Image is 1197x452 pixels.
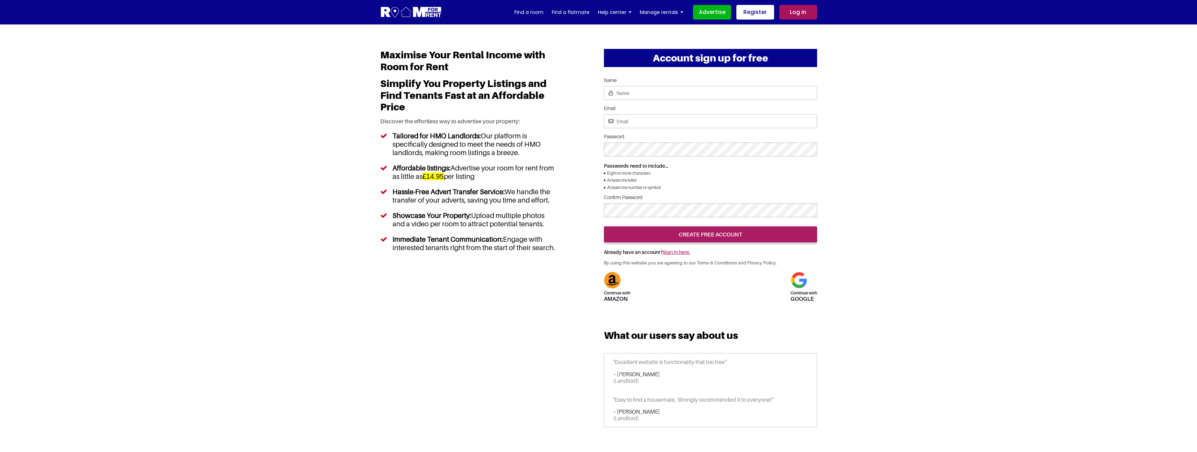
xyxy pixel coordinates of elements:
[613,371,808,378] h6: – [PERSON_NAME]
[380,78,556,118] h2: Simplify You Property Listings and Find Tenants Fast at an Affordable Price
[604,195,817,201] label: Confirm Password
[604,105,817,111] label: Email
[392,164,554,181] h5: Affordable listings:
[604,289,630,301] h5: Amazon
[380,118,556,128] p: Discover the effortless way to advertise your property:
[613,396,808,408] p: "Easy to find a housemate, Strongly recommended it to everyone!"
[380,128,556,160] li: Our platform is specifically designed to meet the needs of HMO landlords, making room listings a ...
[604,259,817,267] p: By using this website you are agreeing to our Terms & Conditions and Privacy Policy.
[604,329,817,347] h3: What our users say about us
[604,184,817,191] li: At least one number or symbol
[604,162,817,170] p: Passwords need to include...
[604,170,817,177] li: Eight or more characters
[791,290,817,296] span: Continue with
[779,5,817,20] a: Log in
[392,132,481,140] h5: Tailored for HMO Landlords:
[604,226,817,242] input: create free account
[392,164,554,181] span: Advertise your room for rent from as little as per listing
[736,5,774,20] a: Register
[392,188,505,196] h5: Hassle-Free Advert Transfer Service:
[514,7,543,17] a: Find a room
[380,6,442,19] img: Logo for Room for Rent, featuring a welcoming design with a house icon and modern typography
[604,177,817,184] li: At least one letter
[663,249,690,255] a: Sign in here.
[604,78,817,83] label: Name
[552,7,590,17] a: Find a flatmate
[604,272,621,289] img: Amazon
[380,49,556,78] h1: Maximise Your Rental Income with Room for Rent
[598,7,632,17] a: Help center
[791,276,817,301] a: Continue withgoogle
[380,184,556,208] li: We handle the transfer of your adverts, saving you time and effort.
[423,173,444,180] h5: £14.95
[613,359,808,371] p: "Excellent website & functionality that too free"
[392,235,503,243] h5: Immediate Tenant Communication:
[604,114,817,128] input: Email
[380,208,556,232] li: Upload multiple photos and a video per room to attract potential tenants.
[791,272,807,289] img: Google
[604,290,630,296] span: Continue with
[380,232,556,255] li: Engage with interested tenants right from the start of their search.
[640,7,683,17] a: Manage rentals
[604,242,817,259] h5: Already have an account?
[791,289,817,301] h5: google
[613,408,808,415] h6: – [PERSON_NAME]
[604,134,817,140] label: Password
[693,5,731,20] a: Advertise
[604,86,817,100] input: Name
[604,276,630,301] a: Continue withAmazon
[392,211,471,220] h5: Showcase Your Property:
[604,49,817,67] h2: Account sign up for free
